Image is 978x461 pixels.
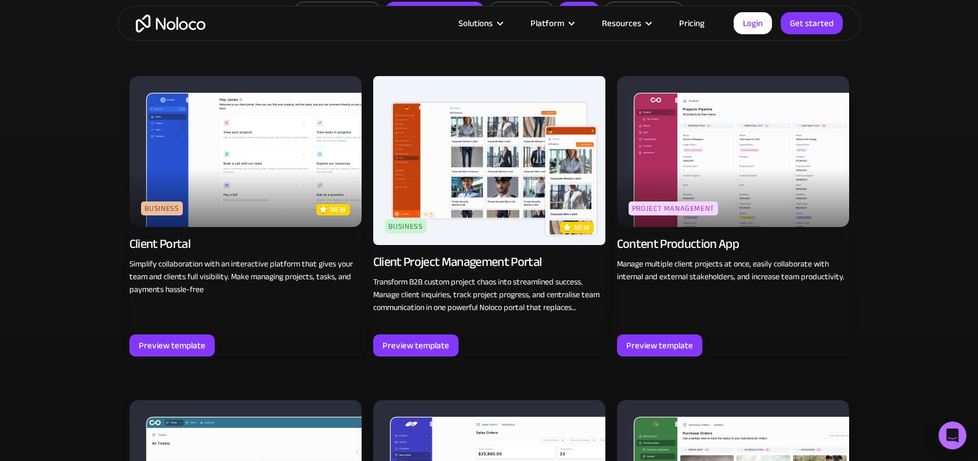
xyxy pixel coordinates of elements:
p: Transform B2B custom project chaos into streamlined success. Manage client inquiries, track proje... [373,276,605,314]
p: Manage multiple client projects at once, easily collaborate with internal and external stakeholde... [617,258,849,283]
div: Resources [587,16,665,31]
div: Content Production App [617,236,739,252]
div: Client Project Management Portal [373,254,542,270]
a: Pricing [665,16,719,31]
div: Business [141,201,183,215]
div: Solutions [459,16,493,31]
div: Preview template [626,338,693,353]
a: Get started [781,12,843,34]
div: Platform [530,16,564,31]
div: Preview template [382,338,449,353]
a: Login [734,12,772,34]
a: Project ManagementContent Production AppManage multiple client projects at once, easily collabora... [617,76,849,356]
div: Project Management [629,201,719,215]
a: BusinessnewClient Project Management PortalTransform B2B custom project chaos into streamlined su... [373,76,605,356]
div: Solutions [444,16,516,31]
p: Simplify collaboration with an interactive platform that gives your team and clients full visibil... [129,258,362,296]
p: new [330,204,347,215]
a: BusinessnewClient PortalSimplify collaboration with an interactive platform that gives your team ... [129,76,362,356]
div: Platform [516,16,587,31]
div: Business [385,219,427,233]
p: new [574,222,590,233]
div: Resources [602,16,641,31]
div: Open Intercom Messenger [939,422,966,449]
div: Client Portal [129,236,190,252]
a: home [136,15,205,33]
div: Preview template [139,338,205,353]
